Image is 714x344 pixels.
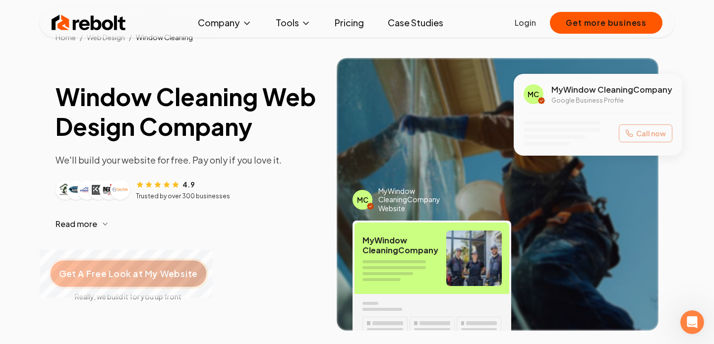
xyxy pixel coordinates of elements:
[528,89,539,99] span: MC
[268,13,319,33] button: Tools
[551,84,672,96] span: My Window Cleaning Company
[68,182,84,198] img: Customer logo 2
[136,192,230,200] p: Trusted by over 300 businesses
[378,187,458,213] span: My Window Cleaning Company Website
[48,258,208,289] button: Get A Free Look at My Website
[79,182,95,198] img: Customer logo 3
[52,13,126,33] img: Rebolt Logo
[327,13,372,33] a: Pricing
[59,267,197,280] span: Get A Free Look at My Website
[58,182,73,198] img: Customer logo 1
[550,12,662,34] button: Get more business
[136,179,195,189] div: Rating: 4.9 out of 5 stars
[182,179,195,189] span: 4.9
[56,82,321,141] h1: Window Cleaning Web Design Company
[380,13,451,33] a: Case Studies
[56,218,97,230] span: Read more
[337,58,658,331] img: Image of completed Window Cleaning job
[56,212,321,236] button: Read more
[551,97,672,105] p: Google Business Profile
[190,13,260,33] button: Company
[56,180,130,200] div: Customer logos
[56,153,321,167] p: We'll build your website for free. Pay only if you love it.
[362,235,438,255] span: My Window Cleaning Company
[56,179,321,200] article: Customer reviews
[515,17,536,29] a: Login
[90,182,106,198] img: Customer logo 4
[357,195,368,205] span: MC
[112,182,128,198] img: Customer logo 6
[101,182,117,198] img: Customer logo 5
[446,230,502,286] img: Window Cleaning team
[56,291,201,301] span: Really, we build it for you up front
[680,310,704,334] iframe: Intercom live chat
[56,244,201,301] a: Get A Free Look at My WebsiteReally, we build it for you up front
